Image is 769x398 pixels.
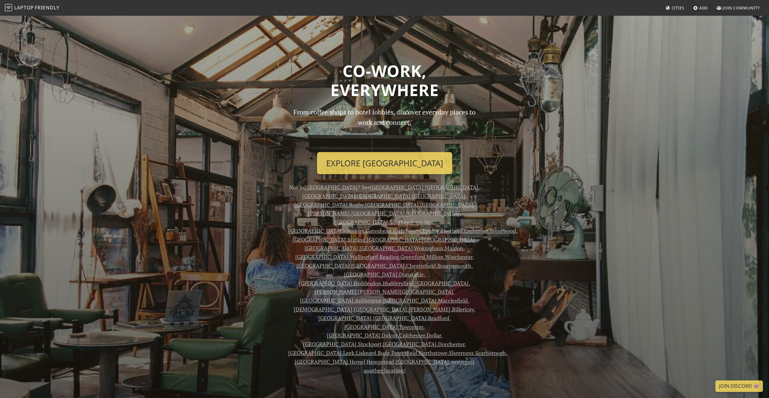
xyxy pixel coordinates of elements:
[363,358,475,374] a: suggest another location!
[350,253,378,260] a: Wallingford
[308,210,350,217] a: [PERSON_NAME]
[425,184,478,191] a: [GEOGRAPHIC_DATA]
[414,244,443,252] a: Wokingham
[358,340,382,348] a: Stockport
[288,184,518,374] span: Not in ? See , , , , , , , , , , , , , , , , , , , , , , , , , , , , , , , , , , , , , , , , , , ...
[415,280,469,287] a: [GEOGRAPHIC_DATA]
[691,2,710,13] a: Add
[5,4,12,11] img: LaptopFriendly
[300,297,353,304] a: [GEOGRAPHIC_DATA]
[438,297,468,304] a: Macclesfield
[715,380,763,392] a: Join Discord 👾
[399,323,423,330] a: Towcester
[344,271,397,278] a: [GEOGRAPHIC_DATA]
[302,192,356,200] a: [GEOGRAPHIC_DATA]
[396,358,449,365] a: [GEOGRAPHIC_DATA]
[379,253,399,260] a: Reading
[422,236,475,243] a: [GEOGRAPHIC_DATA]
[35,4,59,11] span: Friendly
[344,323,398,330] a: [GEOGRAPHIC_DATA]
[714,2,762,13] a: Join Community
[383,297,436,304] a: [GEOGRAPHIC_DATA]
[5,3,59,13] a: LaptopFriendly LaptopFriendly
[391,349,417,357] a: Petersfield
[663,2,687,13] a: Cities
[406,262,436,269] a: Chesterfield
[438,340,465,348] a: Dorchester
[355,297,382,304] a: Ashbourne
[420,201,473,208] a: [GEOGRAPHIC_DATA]
[357,192,410,200] a: [GEOGRAPHIC_DATA]
[426,332,441,339] a: Dollar
[464,227,488,234] a: Lochinver
[475,349,506,357] a: Scarborough
[359,244,413,252] a: [GEOGRAPHIC_DATA]
[295,358,348,365] a: [GEOGRAPHIC_DATA]
[349,201,364,208] a: Rugby
[347,236,365,243] a: Stirling
[373,314,426,322] a: [GEOGRAPHIC_DATA]
[288,349,342,357] a: [GEOGRAPHIC_DATA]
[354,280,381,287] a: Hoddesdon
[295,253,349,260] a: [GEOGRAPHIC_DATA]
[390,218,433,226] a: Southend-on-Sea
[296,262,350,269] a: [GEOGRAPHIC_DATA]
[399,271,424,278] a: Dunstable
[723,5,760,11] span: Join Community
[343,349,354,357] a: Leek
[423,227,439,234] a: Epping
[672,5,684,11] span: Cities
[327,332,380,339] a: [GEOGRAPHIC_DATA]
[304,184,358,191] a: [GEOGRAPHIC_DATA]
[14,4,34,11] span: Laptop
[445,253,473,260] a: Winchester
[356,349,376,357] a: Liskeard
[188,61,581,100] h1: Co-work, Everywhere
[419,349,447,357] a: Northstowe
[294,201,348,208] a: [GEOGRAPHIC_DATA]
[378,349,390,357] a: Bude
[406,210,460,217] a: [GEOGRAPHIC_DATA]
[351,262,405,269] a: [GEOGRAPHIC_DATA]
[441,227,463,234] a: Shetland
[399,332,425,339] a: Colchester
[449,349,474,357] a: Sheerness
[318,314,372,322] a: [GEOGRAPHIC_DATA]
[428,314,449,322] a: Bradford
[288,107,481,147] p: From coffee shops to hotel lobbies, discover everyday places to work and connect.
[409,306,450,313] a: [PERSON_NAME]
[349,358,394,365] a: Hemel Hempstead
[383,280,414,287] a: Huddersfield
[699,5,708,11] span: Add
[382,332,398,339] a: Didcot
[358,288,453,295] a: [PERSON_NAME][GEOGRAPHIC_DATA]
[370,184,423,191] a: [GEOGRAPHIC_DATA]
[351,210,405,217] a: [GEOGRAPHIC_DATA]
[445,244,463,252] a: Maldon
[412,192,465,200] a: [GEOGRAPHIC_DATA]
[299,280,352,287] a: [GEOGRAPHIC_DATA]
[315,288,356,295] a: [PERSON_NAME]
[293,236,346,243] a: [GEOGRAPHIC_DATA]
[426,253,444,260] a: Millom
[393,227,404,234] a: Bath
[406,227,421,234] a: Newry
[317,152,452,174] a: Explore [GEOGRAPHIC_DATA]
[400,253,425,260] a: Greenford
[343,227,364,234] a: Hastings
[305,244,358,252] a: [GEOGRAPHIC_DATA]
[367,236,420,243] a: [GEOGRAPHIC_DATA]
[303,340,356,348] a: [GEOGRAPHIC_DATA]
[354,306,407,313] a: [GEOGRAPHIC_DATA]
[490,227,516,234] a: Brentwood
[294,306,352,313] a: [DEMOGRAPHIC_DATA]
[366,227,391,234] a: Gateshead
[365,201,419,208] a: [GEOGRAPHIC_DATA]
[452,306,474,313] a: Billericay
[437,262,471,269] a: Bournemouth
[288,227,342,234] a: [GEOGRAPHIC_DATA]
[335,218,388,226] a: [GEOGRAPHIC_DATA]
[383,340,436,348] a: [GEOGRAPHIC_DATA]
